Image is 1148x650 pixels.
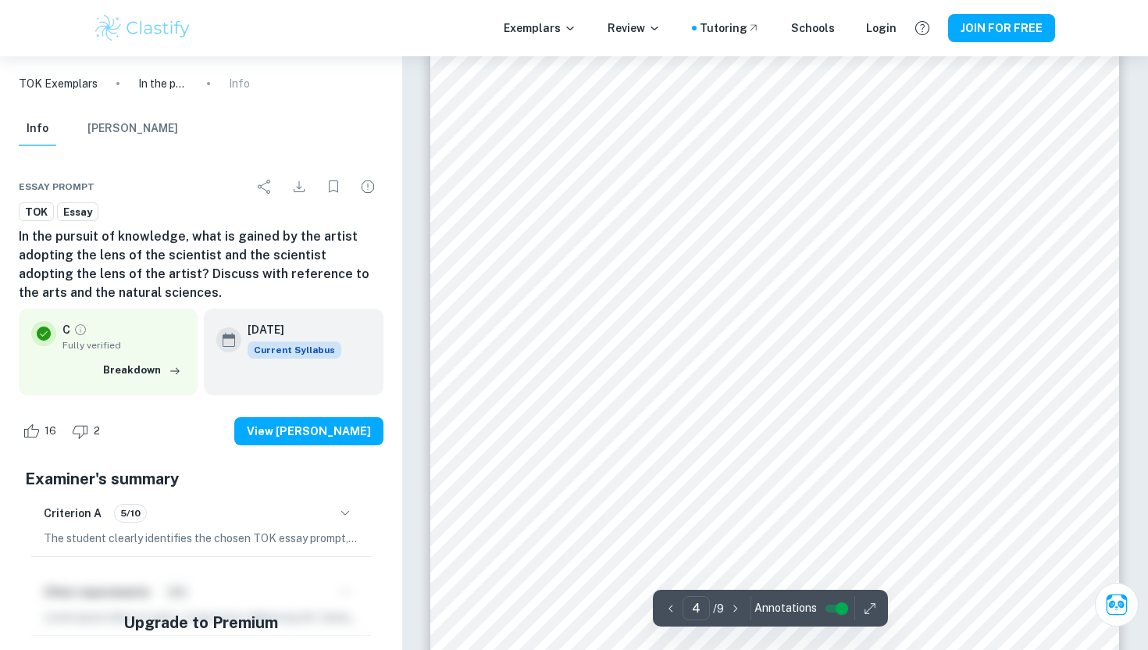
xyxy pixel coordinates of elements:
p: Exemplars [504,20,576,37]
button: [PERSON_NAME] [87,112,178,146]
p: C [62,321,70,338]
h6: In the pursuit of knowledge, what is gained by the artist adopting the lens of the scientist and ... [19,227,383,302]
h6: [DATE] [248,321,329,338]
span: TOK [20,205,53,220]
span: Fully verified [62,338,185,352]
a: TOK Exemplars [19,75,98,92]
div: Report issue [352,171,383,202]
span: Annotations [754,600,817,616]
span: 2 [85,423,109,439]
a: Grade fully verified [73,323,87,337]
span: 16 [36,423,65,439]
a: Schools [791,20,835,37]
a: Tutoring [700,20,760,37]
h6: Criterion A [44,505,102,522]
a: Login [866,20,897,37]
span: Essay prompt [19,180,94,194]
div: This exemplar is based on the current syllabus. Feel free to refer to it for inspiration/ideas wh... [248,341,341,359]
h5: Upgrade to Premium [123,611,278,634]
button: Help and Feedback [909,15,936,41]
span: Essay [58,205,98,220]
span: 5/10 [115,506,146,520]
div: Dislike [68,419,109,444]
div: Share [249,171,280,202]
div: Download [283,171,315,202]
div: Like [19,419,65,444]
img: Clastify logo [93,12,192,44]
h5: Examiner's summary [25,467,377,491]
p: In the pursuit of knowledge, what is gained by the artist adopting the lens of the scientist and ... [138,75,188,92]
button: JOIN FOR FREE [948,14,1055,42]
button: View [PERSON_NAME] [234,417,383,445]
p: The student clearly identifies the chosen TOK essay prompt, demonstrating a clear alignment with ... [44,530,358,547]
a: TOK [19,202,54,222]
p: Info [229,75,250,92]
button: Breakdown [99,359,185,382]
a: Essay [57,202,98,222]
button: Info [19,112,56,146]
p: Review [608,20,661,37]
button: Ask Clai [1095,583,1139,627]
div: Bookmark [318,171,349,202]
p: / 9 [713,600,724,617]
span: Current Syllabus [248,341,341,359]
